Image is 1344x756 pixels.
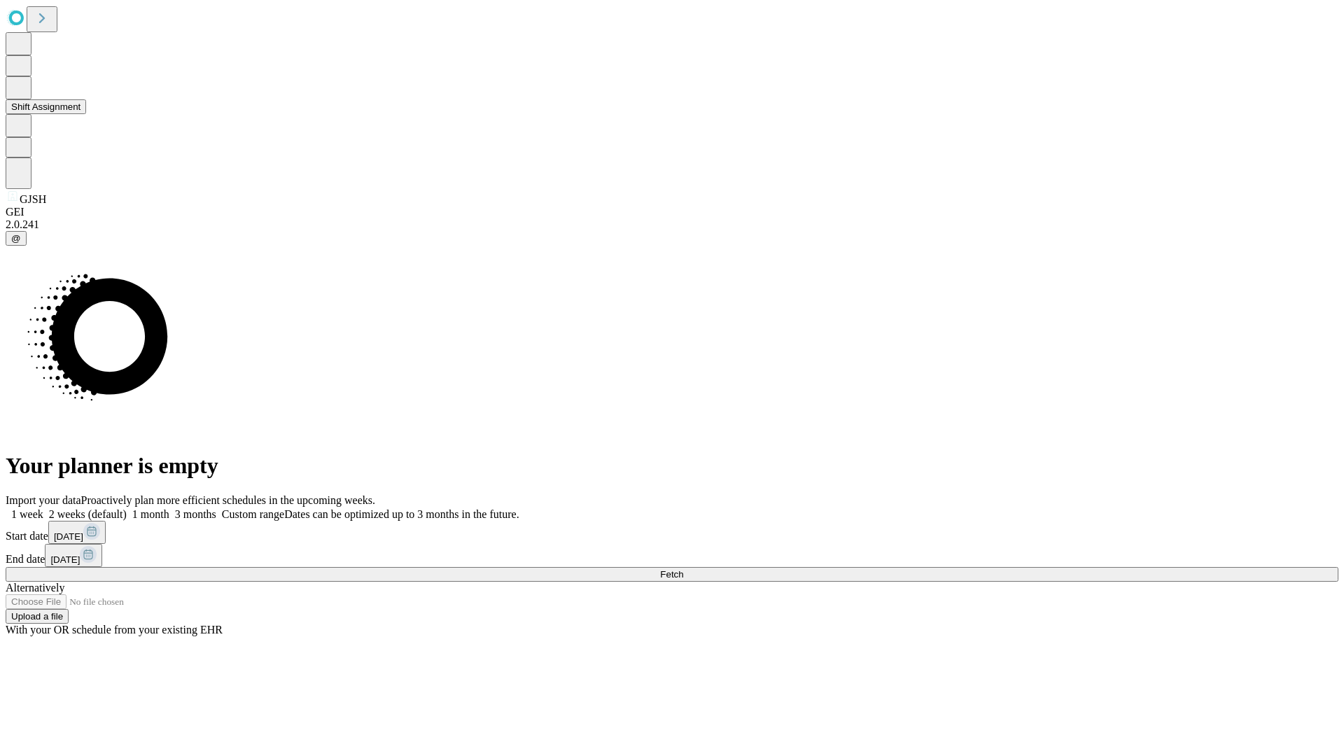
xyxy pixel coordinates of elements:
[6,453,1338,479] h1: Your planner is empty
[6,494,81,506] span: Import your data
[11,508,43,520] span: 1 week
[11,233,21,244] span: @
[45,544,102,567] button: [DATE]
[81,494,375,506] span: Proactively plan more efficient schedules in the upcoming weeks.
[222,508,284,520] span: Custom range
[6,624,223,636] span: With your OR schedule from your existing EHR
[20,193,46,205] span: GJSH
[6,206,1338,218] div: GEI
[50,554,80,565] span: [DATE]
[54,531,83,542] span: [DATE]
[6,544,1338,567] div: End date
[132,508,169,520] span: 1 month
[49,508,127,520] span: 2 weeks (default)
[175,508,216,520] span: 3 months
[660,569,683,580] span: Fetch
[6,609,69,624] button: Upload a file
[6,582,64,594] span: Alternatively
[6,521,1338,544] div: Start date
[6,99,86,114] button: Shift Assignment
[6,231,27,246] button: @
[48,521,106,544] button: [DATE]
[284,508,519,520] span: Dates can be optimized up to 3 months in the future.
[6,218,1338,231] div: 2.0.241
[6,567,1338,582] button: Fetch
